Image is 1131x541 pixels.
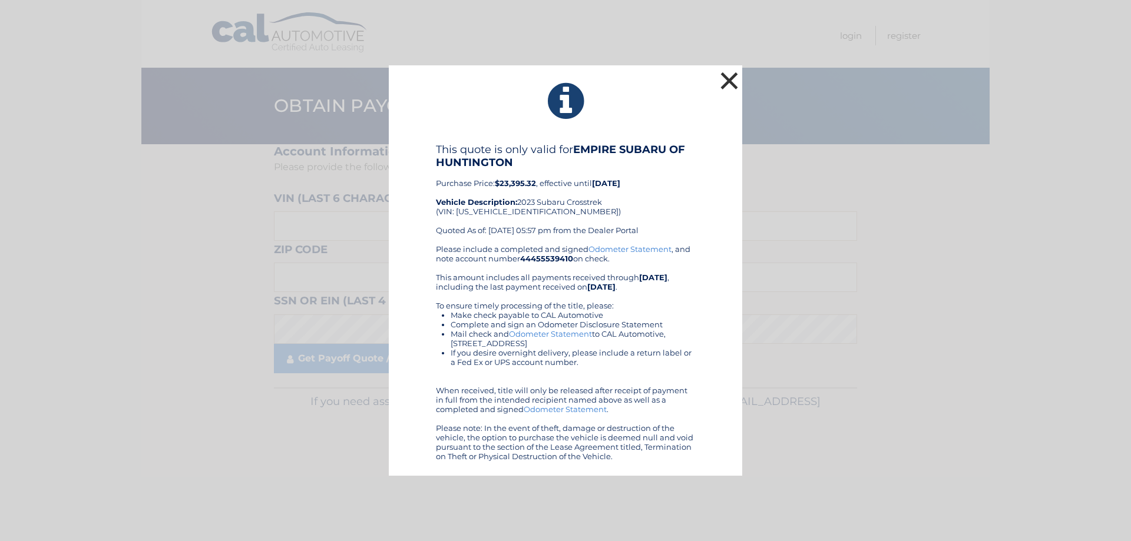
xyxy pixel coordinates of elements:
[587,282,616,291] b: [DATE]
[436,143,685,169] b: EMPIRE SUBARU OF HUNTINGTON
[520,254,573,263] b: 44455539410
[451,348,695,367] li: If you desire overnight delivery, please include a return label or a Fed Ex or UPS account number.
[436,197,517,207] strong: Vehicle Description:
[436,143,695,244] div: Purchase Price: , effective until 2023 Subaru Crosstrek (VIN: [US_VEHICLE_IDENTIFICATION_NUMBER])...
[717,69,741,92] button: ×
[436,143,695,169] h4: This quote is only valid for
[451,320,695,329] li: Complete and sign an Odometer Disclosure Statement
[639,273,667,282] b: [DATE]
[451,310,695,320] li: Make check payable to CAL Automotive
[451,329,695,348] li: Mail check and to CAL Automotive, [STREET_ADDRESS]
[436,244,695,461] div: Please include a completed and signed , and note account number on check. This amount includes al...
[588,244,672,254] a: Odometer Statement
[524,404,607,414] a: Odometer Statement
[495,178,536,188] b: $23,395.32
[592,178,620,188] b: [DATE]
[509,329,592,338] a: Odometer Statement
